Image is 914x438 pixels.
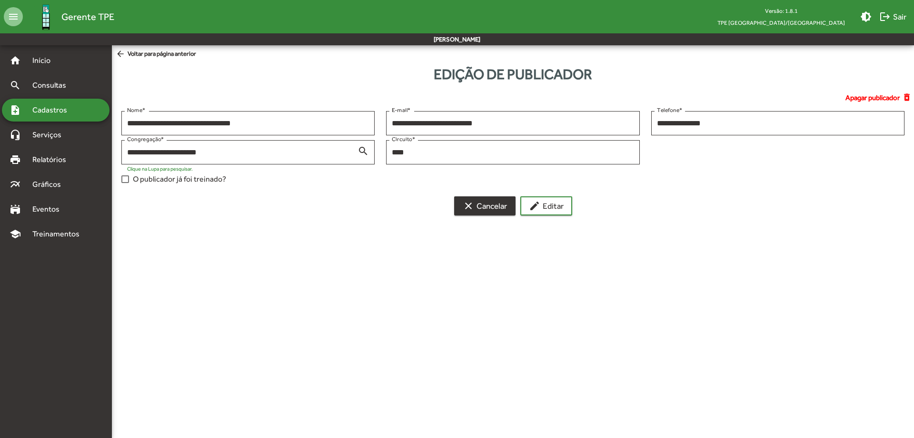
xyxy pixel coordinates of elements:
[116,49,128,60] mat-icon: arrow_back
[30,1,61,32] img: Logo
[463,200,474,212] mat-icon: clear
[710,17,853,29] span: TPE [GEOGRAPHIC_DATA]/[GEOGRAPHIC_DATA]
[27,80,79,91] span: Consultas
[112,63,914,85] div: Edição de publicador
[879,8,906,25] span: Sair
[10,55,21,66] mat-icon: home
[875,8,910,25] button: Sair
[27,55,64,66] span: Início
[116,49,196,60] span: Voltar para página anterior
[133,173,226,185] span: O publicador já foi treinado?
[10,179,21,190] mat-icon: multiline_chart
[10,80,21,91] mat-icon: search
[10,228,21,240] mat-icon: school
[10,154,21,165] mat-icon: print
[10,129,21,141] mat-icon: headset_mic
[27,204,72,215] span: Eventos
[520,196,572,215] button: Editar
[902,92,914,103] mat-icon: delete_forever
[4,7,23,26] mat-icon: menu
[529,200,540,212] mat-icon: edit
[845,92,900,103] span: Apagar publicador
[27,129,74,141] span: Serviços
[10,104,21,116] mat-icon: note_add
[27,228,91,240] span: Treinamentos
[879,11,891,22] mat-icon: logout
[860,11,872,22] mat-icon: brightness_medium
[10,204,21,215] mat-icon: stadium
[27,154,79,165] span: Relatórios
[710,5,853,17] div: Versão: 1.8.1
[358,145,369,156] mat-icon: search
[61,9,114,24] span: Gerente TPE
[529,197,564,214] span: Editar
[463,197,507,214] span: Cancelar
[454,196,516,215] button: Cancelar
[27,104,79,116] span: Cadastros
[127,166,193,172] mat-hint: Clique na Lupa para pesquisar.
[27,179,74,190] span: Gráficos
[23,1,114,32] a: Gerente TPE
